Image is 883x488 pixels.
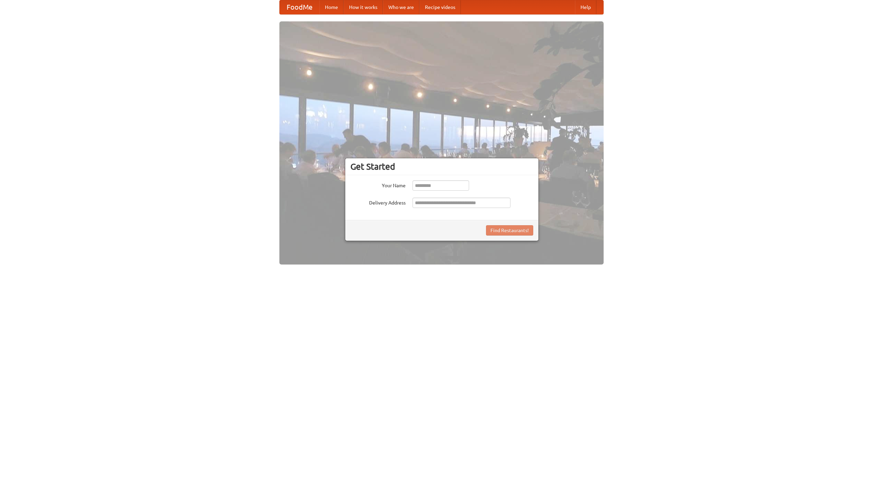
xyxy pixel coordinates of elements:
h3: Get Started [350,161,533,172]
a: How it works [344,0,383,14]
button: Find Restaurants! [486,225,533,236]
a: Home [319,0,344,14]
a: Recipe videos [419,0,461,14]
a: FoodMe [280,0,319,14]
label: Your Name [350,180,406,189]
a: Help [575,0,596,14]
label: Delivery Address [350,198,406,206]
a: Who we are [383,0,419,14]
